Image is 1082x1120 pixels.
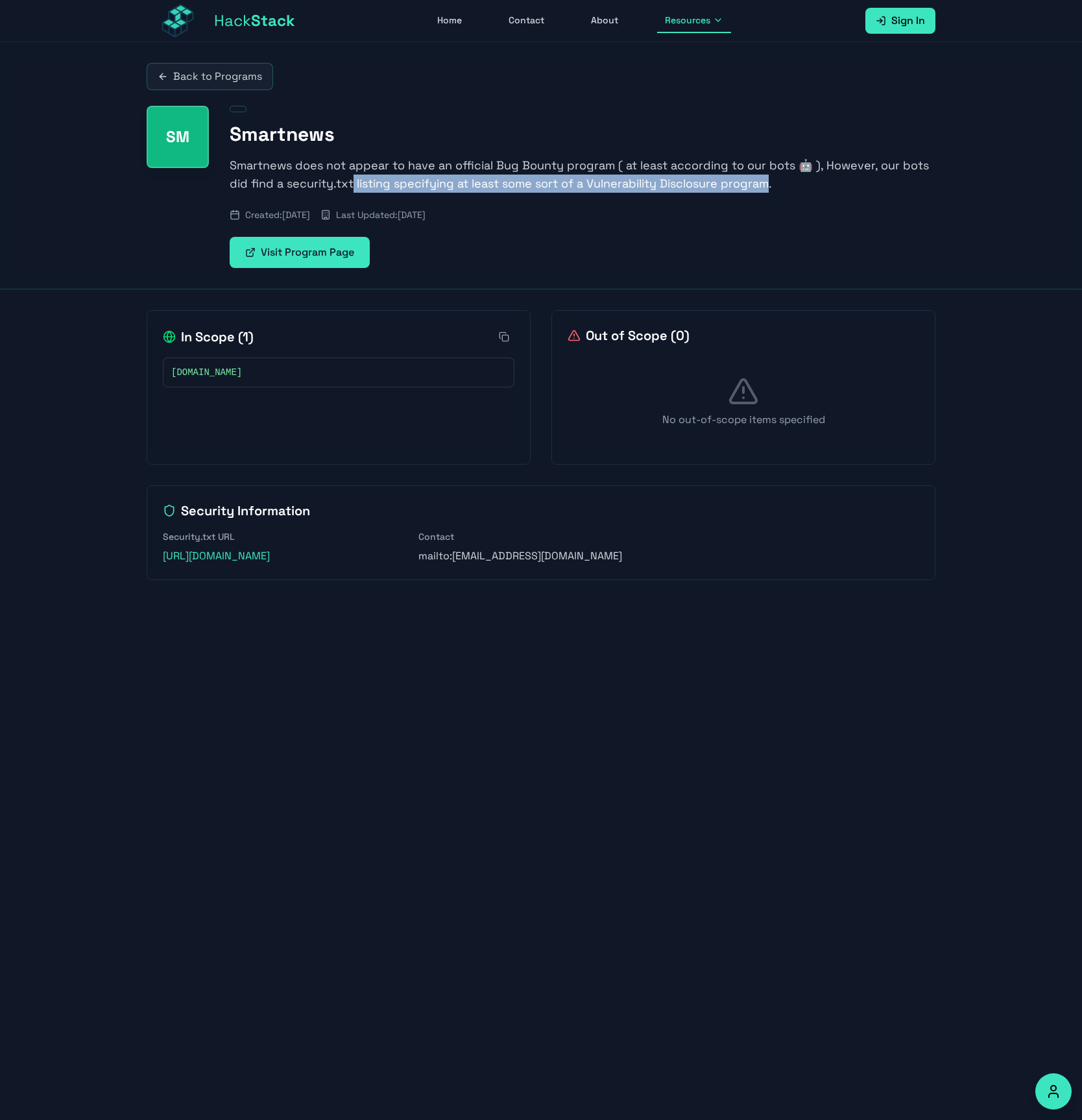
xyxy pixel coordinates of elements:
[568,326,690,345] h2: Out of Scope ( 0 )
[429,8,470,33] a: Home
[163,502,919,520] h2: Security Information
[494,326,514,347] button: Copy all in-scope items
[171,366,242,379] span: [DOMAIN_NAME]
[865,8,935,34] a: Sign In
[1035,1073,1072,1110] button: Accessibility Options
[251,10,295,30] span: Stack
[214,10,295,31] span: Hack
[163,549,270,563] a: [URL][DOMAIN_NAME]
[336,208,426,221] span: Last Updated: [DATE]
[568,412,919,428] p: No out-of-scope items specified
[230,156,935,193] p: Smartnews does not appear to have an official Bug Bounty program ( at least according to our bots...
[891,13,925,29] span: Sign In
[147,63,273,90] a: Back to Programs
[163,328,254,346] h2: In Scope ( 1 )
[230,123,935,146] h1: Smartnews
[418,530,664,543] h3: Contact
[583,8,626,33] a: About
[418,548,664,564] p: mailto:[EMAIL_ADDRESS][DOMAIN_NAME]
[501,8,552,33] a: Contact
[230,237,370,268] a: Visit Program Page
[665,14,710,27] span: Resources
[245,208,310,221] span: Created: [DATE]
[147,106,209,168] div: Smartnews
[163,530,408,543] h3: Security.txt URL
[657,8,731,33] button: Resources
